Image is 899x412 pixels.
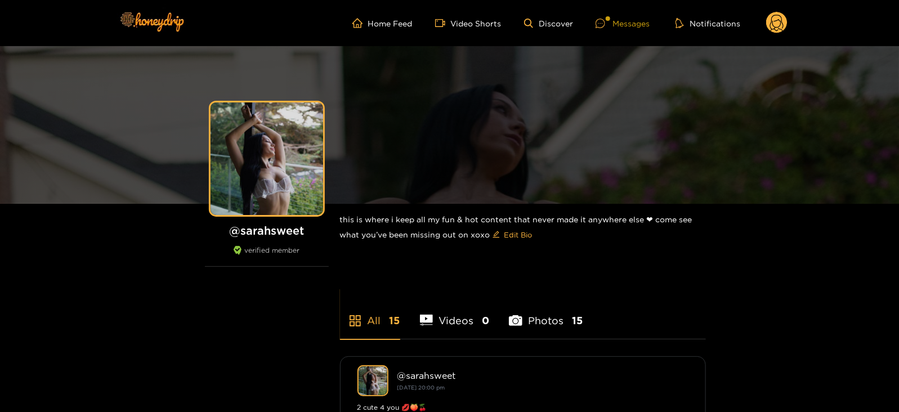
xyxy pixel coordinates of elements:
span: 15 [390,314,400,328]
li: All [340,288,400,339]
div: this is where i keep all my fun & hot content that never made it anywhere else ❤︎︎ come see what ... [340,204,706,253]
button: Notifications [672,17,744,29]
small: [DATE] 20:00 pm [397,384,445,391]
a: Video Shorts [435,18,502,28]
div: verified member [205,246,329,267]
a: Discover [524,19,573,28]
span: 0 [482,314,489,328]
li: Photos [509,288,583,339]
span: edit [493,231,500,239]
span: home [352,18,368,28]
img: sarahsweet [357,365,388,396]
div: @ sarahsweet [397,370,688,380]
span: video-camera [435,18,451,28]
button: editEdit Bio [490,226,535,244]
span: Edit Bio [504,229,533,240]
li: Videos [420,288,490,339]
span: 15 [572,314,583,328]
div: Messages [596,17,650,30]
span: appstore [348,314,362,328]
h1: @ sarahsweet [205,223,329,238]
a: Home Feed [352,18,413,28]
